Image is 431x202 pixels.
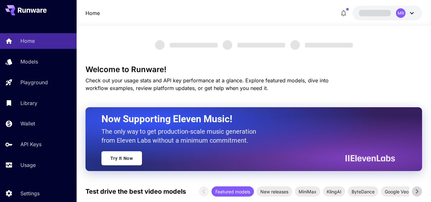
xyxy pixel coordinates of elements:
div: ByteDance [348,186,378,197]
h3: Welcome to Runware! [85,65,422,74]
span: KlingAI [323,188,345,195]
span: Featured models [212,188,254,195]
p: Playground [20,79,48,86]
div: MiniMax [295,186,320,197]
span: MiniMax [295,188,320,195]
span: Check out your usage stats and API key performance at a glance. Explore featured models, dive int... [85,77,329,91]
a: Home [85,9,100,17]
div: MR [396,8,405,18]
span: New releases [256,188,292,195]
span: Google Veo [381,188,412,195]
p: Test drive the best video models [85,187,186,196]
p: Wallet [20,120,35,127]
div: Featured models [212,186,254,197]
p: Home [20,37,35,45]
p: Library [20,99,37,107]
p: Usage [20,161,36,169]
div: KlingAI [323,186,345,197]
a: Try It Now [101,151,142,165]
button: MR [353,6,422,20]
div: New releases [256,186,292,197]
div: Google Veo [381,186,412,197]
nav: breadcrumb [85,9,100,17]
p: Models [20,58,38,65]
p: API Keys [20,140,41,148]
p: Settings [20,190,40,197]
span: ByteDance [348,188,378,195]
p: The only way to get production-scale music generation from Eleven Labs without a minimum commitment. [101,127,261,145]
h2: Now Supporting Eleven Music! [101,113,390,125]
